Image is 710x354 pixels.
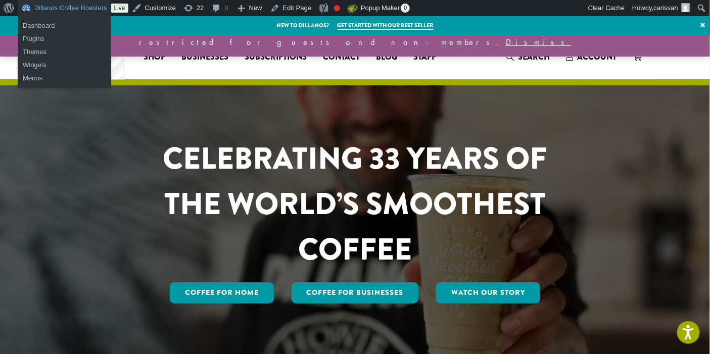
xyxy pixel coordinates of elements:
[436,282,540,304] a: Watch Our Story
[181,51,228,64] span: Businesses
[18,42,111,88] ul: Dillanos Coffee Roasters
[18,19,111,32] a: Dashboard
[696,16,710,34] a: ×
[413,51,436,64] span: Staff
[111,4,128,13] a: Live
[338,21,434,30] a: Get started with our best seller
[18,16,111,48] ul: Dillanos Coffee Roasters
[133,136,577,272] h1: CELEBRATING 33 YEARS OF THE WORLD’S SMOOTHEST COFFEE
[18,72,111,85] a: Menus
[18,32,111,45] a: Plugins
[401,4,410,13] span: 0
[135,49,173,65] a: Shop
[577,51,617,63] span: Account
[334,5,340,11] div: Focus keyphrase not set
[144,51,165,64] span: Shop
[18,45,111,59] a: Themes
[518,51,550,63] span: Search
[18,59,111,72] a: Widgets
[323,51,360,64] span: Contact
[292,282,419,304] a: Coffee For Businesses
[376,51,397,64] span: Blog
[498,48,558,65] a: Search
[506,37,571,47] a: Dismiss
[170,282,274,304] a: Coffee for Home
[245,51,307,64] span: Subscriptions
[654,4,678,12] span: carissah
[405,49,444,65] a: Staff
